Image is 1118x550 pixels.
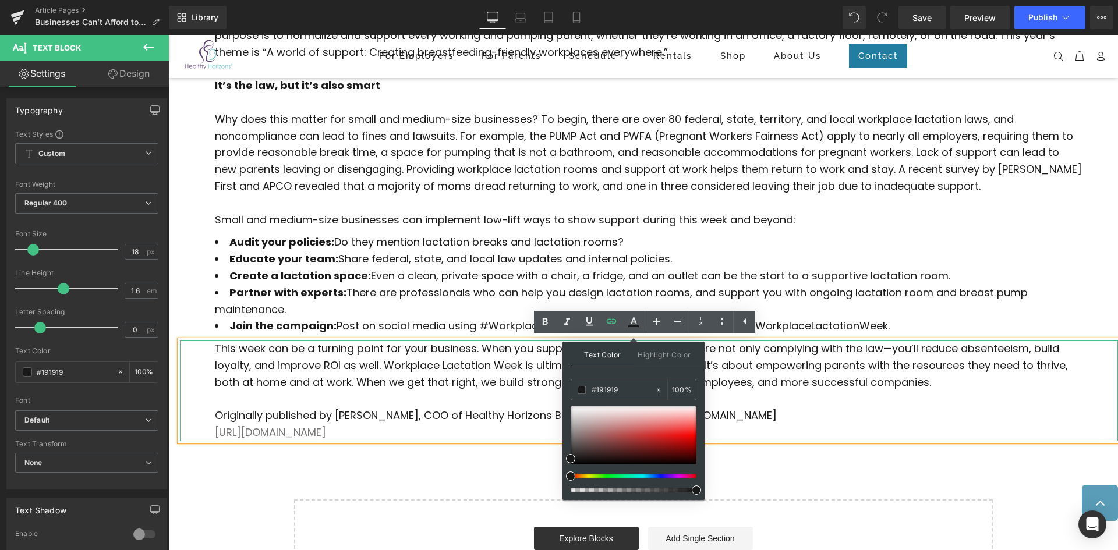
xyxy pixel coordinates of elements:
strong: Partner with experts: [61,250,178,265]
a: New Library [169,6,227,29]
div: Text Color [15,347,158,355]
div: Font Weight [15,180,158,189]
div: Typography [15,99,63,115]
b: None [24,458,43,467]
div: Line Height [15,269,158,277]
span: Text Color [572,342,634,367]
li: There are professionals who can help you design lactation rooms, and support you with ongoing lac... [47,250,915,283]
a: Article Pages [35,6,169,15]
span: em [147,287,157,294]
div: Text Shadow [15,499,66,515]
button: More [1090,6,1113,29]
span: Library [191,12,218,23]
a: Add Single Section [480,492,585,515]
a: Laptop [507,6,535,29]
a: Tablet [535,6,562,29]
a: Mobile [562,6,590,29]
div: Letter Spacing [15,308,158,316]
span: px [147,326,157,333]
div: Open Intercom Messenger [1078,510,1106,538]
b: Regular 400 [24,198,68,207]
span: Businesses Can’t Afford to Ignore Workplace Lactation Week [35,17,147,27]
a: Explore Blocks [366,492,470,515]
span: Preview [964,12,996,24]
strong: Educate your team: [61,217,170,231]
div: Font Size [15,230,158,238]
span: Highlight Color [634,342,695,367]
div: Text Transform [15,440,158,448]
li: Post on social media using #WorkplaceLactationWeek and #WLW, and follow @WorkplaceLactationWeek. [47,283,915,300]
div: Enable [15,529,122,541]
strong: Join the campaign: [61,283,168,298]
span: px [147,248,157,256]
button: Redo [871,6,894,29]
span: Do they mention lactation breaks and lactation rooms? [61,200,455,214]
a: [URL][DOMAIN_NAME] [47,390,158,404]
div: % [668,379,696,400]
b: Custom [38,149,65,159]
span: Text Block [33,43,81,52]
span: Save [912,12,932,24]
button: Undo [843,6,866,29]
p: Why does this matter for small and medium-size businesses? To begin, there are over 80 federal, s... [47,76,915,160]
div: Text Styles [15,129,158,139]
i: Default [24,416,49,425]
button: Publish [1014,6,1085,29]
strong: Audit your policies: [61,200,166,214]
input: Color [592,384,654,396]
a: Design [87,61,171,87]
span: This week can be a turning point for your business. When you support pumping parents, you are not... [47,306,900,354]
strong: It’s the law, but it’s also smart [47,43,212,58]
div: Font [15,396,158,404]
a: Preview [950,6,1010,29]
div: % [130,362,158,382]
a: Desktop [479,6,507,29]
span: Originally published by [PERSON_NAME], COO of Healthy Horizons Breastfeeding Centers on [DOMAIN_N... [47,373,608,388]
strong: Create a lactation space: [61,233,203,248]
p: Small and medium-size businesses can implement low-lift ways to show support during this week and... [47,177,915,194]
li: Even a clean, private space with a chair, a fridge, and an outlet can be the start to a supportiv... [47,233,915,250]
li: Share federal, state, and local law updates and internal policies. [47,216,915,233]
input: Color [37,366,111,378]
span: Publish [1028,13,1057,22]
